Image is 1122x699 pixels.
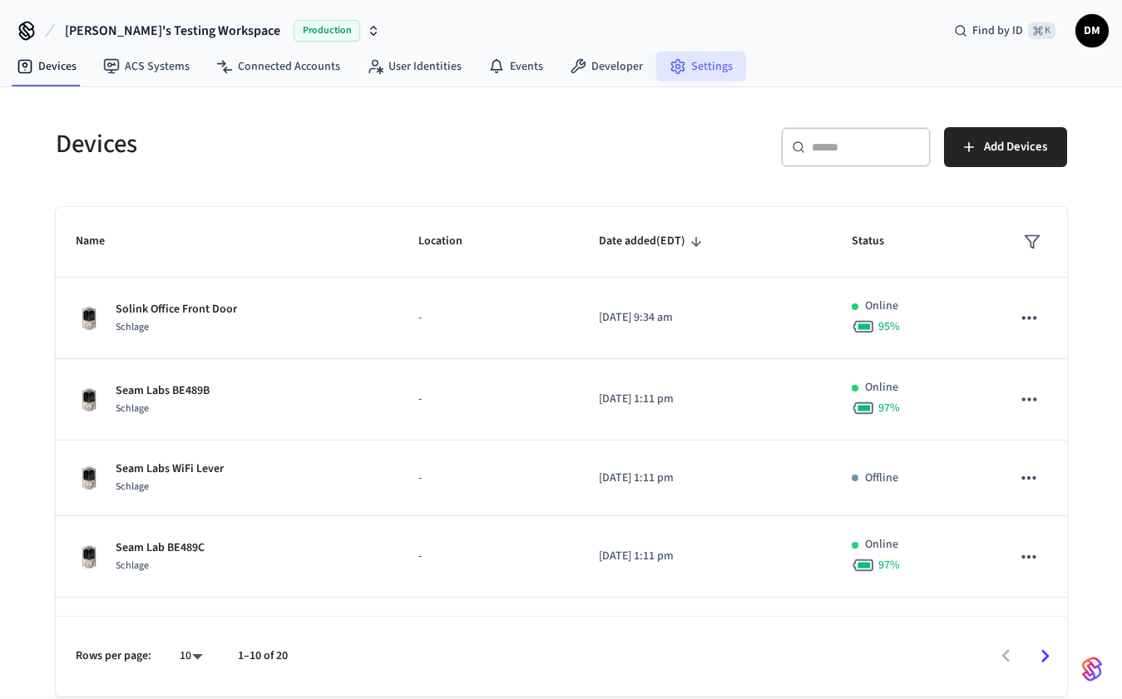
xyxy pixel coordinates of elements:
span: Location [418,229,484,254]
p: Seam Labs BE489B [116,382,210,400]
span: ⌘ K [1028,22,1055,39]
a: Events [475,52,556,81]
a: Settings [656,52,746,81]
p: Seam Labs WiFi Lever [116,460,224,478]
p: 1–10 of 20 [238,647,288,665]
span: DM [1077,16,1107,46]
button: Go to next page [1026,637,1065,676]
span: Schlage [116,401,149,416]
span: Schlage [116,320,149,334]
p: - [418,391,559,408]
p: - [418,309,559,327]
a: Connected Accounts [203,52,353,81]
span: Status [852,229,906,254]
div: 10 [171,644,211,668]
span: [PERSON_NAME]'s Testing Workspace [65,21,280,41]
span: Schlage [116,480,149,494]
span: Production [294,20,360,42]
span: Name [76,229,126,254]
span: Schlage [116,559,149,573]
img: Schlage Sense Smart Deadbolt with Camelot Trim, Front [76,305,102,332]
p: [DATE] 1:11 pm [599,548,812,565]
span: 97 % [878,400,900,416]
p: Online [865,298,898,315]
p: [DATE] 9:34 am [599,309,812,327]
p: Online [865,536,898,554]
p: Seam Lab BE489C [116,539,205,557]
p: Offline [865,470,898,487]
span: Date added(EDT) [599,229,707,254]
a: ACS Systems [90,52,203,81]
p: - [418,548,559,565]
img: Schlage Sense Smart Deadbolt with Camelot Trim, Front [76,465,102,491]
img: SeamLogoGradient.69752ec5.svg [1082,656,1102,682]
span: Add Devices [984,136,1047,158]
span: 95 % [878,318,900,335]
span: 97 % [878,557,900,573]
p: [DATE] 1:11 pm [599,391,812,408]
div: Find by ID⌘ K [941,16,1069,46]
img: Schlage Sense Smart Deadbolt with Camelot Trim, Front [76,544,102,570]
a: User Identities [353,52,475,81]
p: - [418,470,559,487]
h5: Devices [56,127,551,161]
p: Online [865,379,898,396]
img: Schlage Sense Smart Deadbolt with Camelot Trim, Front [76,386,102,413]
a: Devices [3,52,90,81]
p: [DATE] 1:11 pm [599,470,812,487]
button: DM [1075,14,1109,47]
a: Developer [556,52,656,81]
p: Rows per page: [76,647,151,665]
button: Add Devices [944,127,1067,167]
span: Find by ID [972,22,1023,39]
p: Solink Office Front Door [116,301,237,318]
